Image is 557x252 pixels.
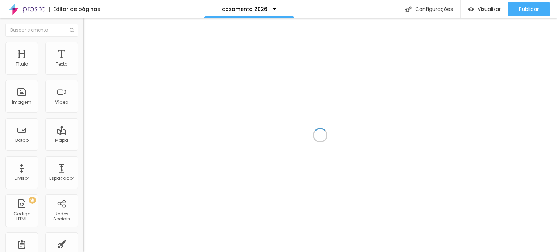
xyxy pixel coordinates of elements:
font: Publicar [519,5,539,13]
font: casamento 2026 [222,5,267,13]
font: Configurações [415,5,453,13]
img: view-1.svg [468,6,474,12]
img: Ícone [70,28,74,32]
font: Visualizar [478,5,501,13]
img: Ícone [405,6,412,12]
font: Vídeo [55,99,68,105]
font: Código HTML [13,211,30,222]
font: Editor de páginas [53,5,100,13]
font: Mapa [55,137,68,143]
font: Divisor [15,175,29,181]
button: Publicar [508,2,550,16]
input: Buscar elemento [5,24,78,37]
button: Visualizar [461,2,508,16]
font: Imagem [12,99,32,105]
font: Texto [56,61,67,67]
font: Espaçador [49,175,74,181]
font: Redes Sociais [53,211,70,222]
font: Botão [15,137,29,143]
font: Título [16,61,28,67]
